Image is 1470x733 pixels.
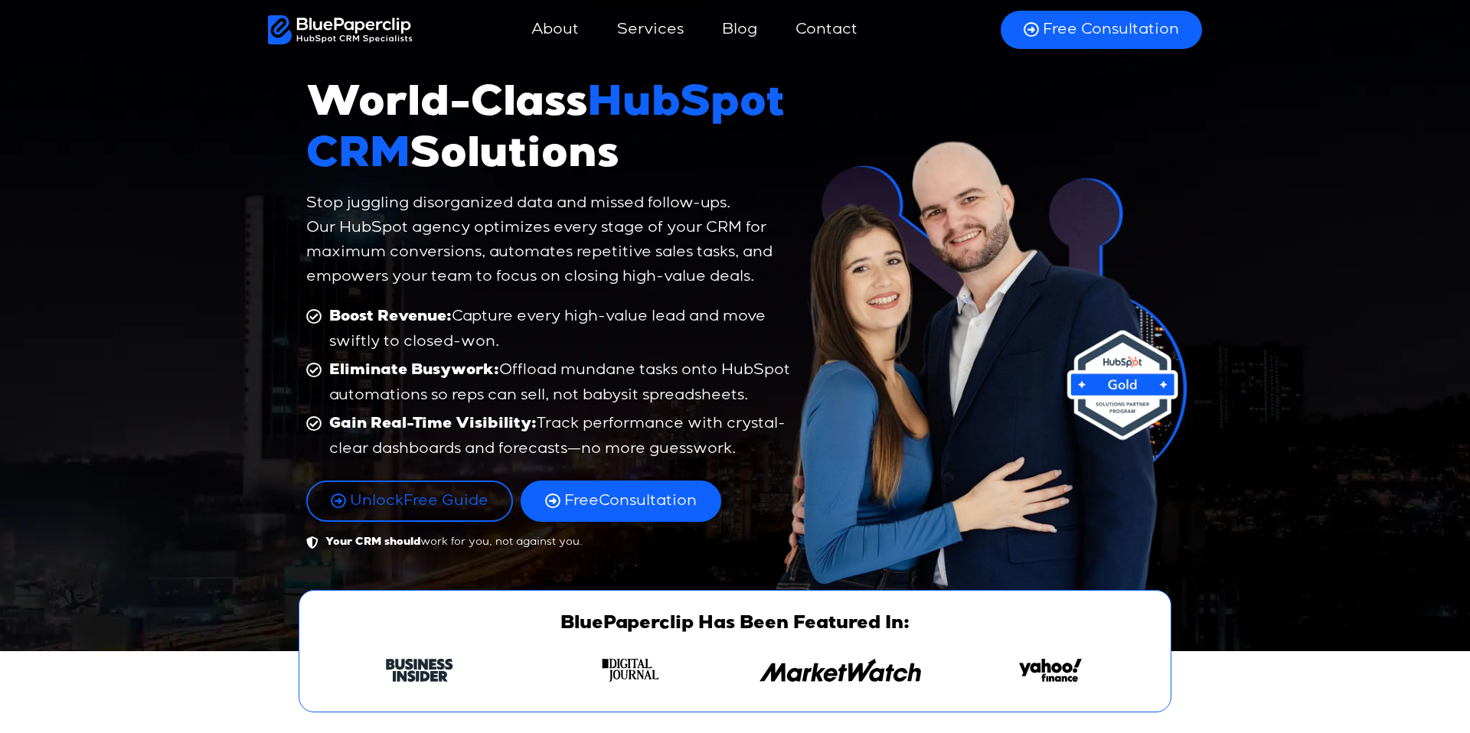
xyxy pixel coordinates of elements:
a: UnlockFree Guide [306,481,513,522]
img: World-Class HubSpot CRM Solutions | BluePaperclip [774,132,1194,590]
img: BluePaperClip Logo White [268,15,413,44]
b: Your CRM should [325,537,420,548]
div: 1 / 4 [322,659,518,689]
a: Contact [780,11,873,48]
b: Gain Real-Time Visibility: [329,417,537,432]
a: FreeConsultation [521,481,721,522]
img: MarketWatch [759,659,921,682]
div: 4 / 4 [953,659,1148,689]
a: Free Consultation [1001,11,1202,49]
span: work for you, not against you. [322,533,583,551]
div: Image Carousel [322,659,1148,689]
span: Capture every high-value lead and move swiftly to closed-won. [325,305,797,354]
a: Services [602,11,699,48]
a: Blog [707,11,773,48]
b: Boost Revenue: [329,310,452,325]
span: Offload mundane tasks onto HubSpot automations so reps can sell, not babysit spreadsheets. [325,358,797,408]
p: Stop juggling disorganized data and missed follow-ups. Our HubSpot agency optimizes every stage o... [306,191,797,289]
b: Eliminate Busywork: [329,363,499,379]
span: Free [564,494,599,509]
span: Consultation [564,491,697,511]
img: Business Insider [386,659,453,682]
img: Yahoofinance [1019,659,1082,682]
h1: World-Class Solutions [306,81,797,184]
span: Track performance with crystal-clear dashboards and forecasts—no more guesswork. [325,412,797,461]
div: 3 / 4 [743,659,938,689]
img: DigitalJournal [601,659,658,682]
span: Free Guide [350,491,488,511]
a: About [516,11,594,48]
nav: Menu [413,11,982,48]
h2: BluePaperclip Has Been Featured In: [322,614,1148,636]
span: Unlock [350,494,403,509]
span: Free Consultation [1043,20,1179,40]
div: 2 / 4 [533,659,728,689]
